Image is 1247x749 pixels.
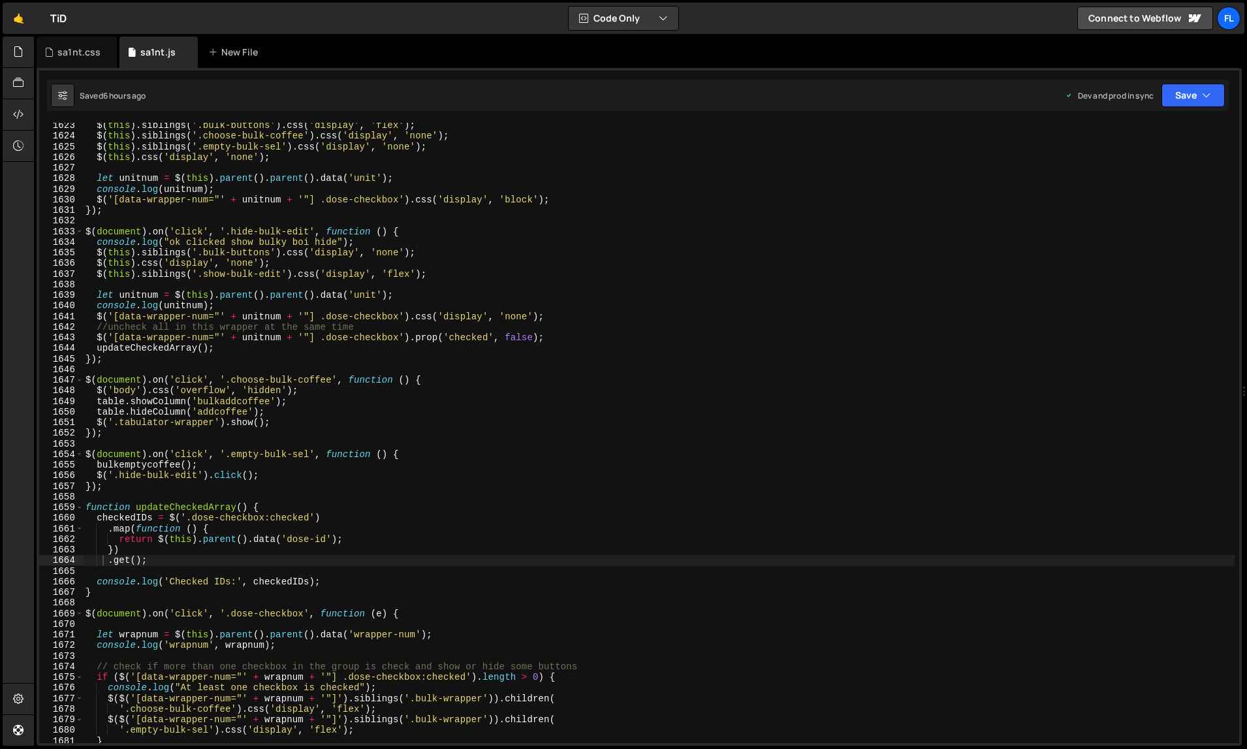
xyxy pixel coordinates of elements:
div: New File [208,46,263,59]
div: 1629 [39,184,84,195]
div: 1653 [39,439,84,449]
div: 1663 [39,545,84,555]
div: 1655 [39,460,84,470]
div: 1680 [39,725,84,735]
div: 1677 [39,693,84,704]
div: 1676 [39,682,84,693]
div: 1646 [39,364,84,375]
div: 1632 [39,215,84,226]
div: 1673 [39,651,84,661]
div: 1656 [39,470,84,481]
div: 1664 [39,555,84,566]
div: 1642 [39,322,84,332]
div: 1625 [39,142,84,152]
div: 1624 [39,131,84,141]
div: 1638 [39,279,84,290]
div: 1634 [39,237,84,247]
div: 6 hours ago [103,90,146,101]
div: 1649 [39,396,84,407]
div: 1665 [39,566,84,577]
div: Saved [80,90,146,101]
div: 1657 [39,481,84,492]
div: 1660 [39,513,84,523]
div: 1636 [39,258,84,268]
div: 1667 [39,587,84,598]
a: 🤙 [3,3,35,34]
div: 1639 [39,290,84,300]
div: 1674 [39,661,84,672]
div: 1641 [39,311,84,322]
div: 1662 [39,534,84,545]
div: 1652 [39,428,84,438]
div: 1659 [39,502,84,513]
div: 1658 [39,492,84,502]
a: Fl [1217,7,1240,30]
div: 1661 [39,524,84,534]
div: 1637 [39,269,84,279]
div: 1651 [39,417,84,428]
div: 1633 [39,227,84,237]
a: Connect to Webflow [1077,7,1213,30]
div: 1672 [39,640,84,650]
div: 1640 [39,300,84,311]
div: 1675 [39,672,84,682]
div: 1648 [39,385,84,396]
div: 1678 [39,704,84,714]
div: 1669 [39,609,84,619]
div: 1630 [39,195,84,205]
div: 1666 [39,577,84,587]
div: 1645 [39,354,84,364]
div: 1644 [39,343,84,353]
button: Save [1161,84,1225,107]
div: 1668 [39,598,84,608]
div: sa1nt.js [140,46,176,59]
div: 1626 [39,152,84,163]
div: 1679 [39,714,84,725]
div: 1627 [39,163,84,173]
div: 1650 [39,407,84,417]
div: Dev and prod in sync [1065,90,1154,101]
div: 1681 [39,736,84,746]
div: 1671 [39,629,84,640]
div: TiD [50,10,67,26]
div: 1623 [39,120,84,131]
button: Code Only [569,7,678,30]
div: 1628 [39,173,84,183]
div: 1643 [39,332,84,343]
div: 1635 [39,247,84,258]
div: 1670 [39,619,84,629]
div: sa1nt.css [57,46,101,59]
div: 1631 [39,205,84,215]
div: 1647 [39,375,84,385]
div: 1654 [39,449,84,460]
